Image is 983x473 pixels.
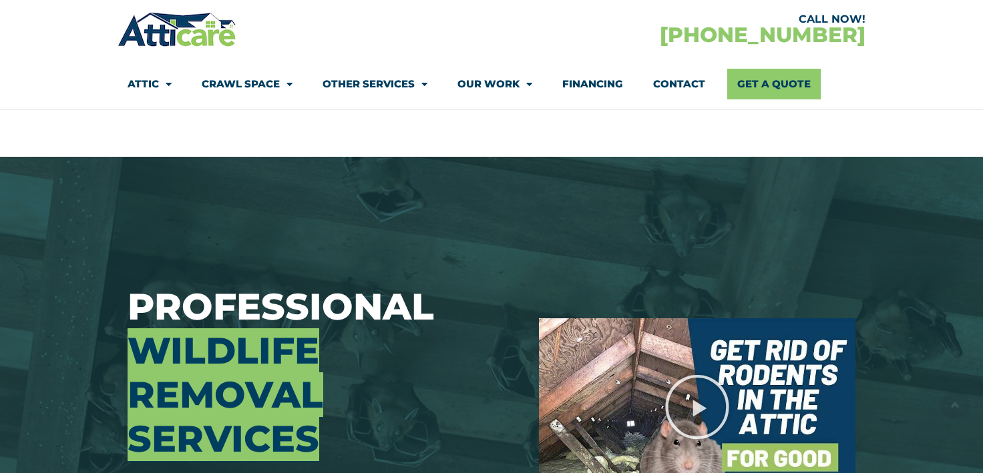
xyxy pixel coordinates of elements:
a: Contact [653,69,705,99]
span: Wildlife Removal Services [128,328,323,461]
a: Crawl Space [202,69,292,99]
a: Attic [128,69,172,99]
nav: Menu [128,69,855,99]
a: Get A Quote [727,69,821,99]
div: Play Video [664,374,731,440]
a: Other Services [323,69,427,99]
h3: Professional [128,285,519,461]
a: Our Work [457,69,532,99]
div: CALL NOW! [491,14,865,25]
a: Financing [562,69,623,99]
